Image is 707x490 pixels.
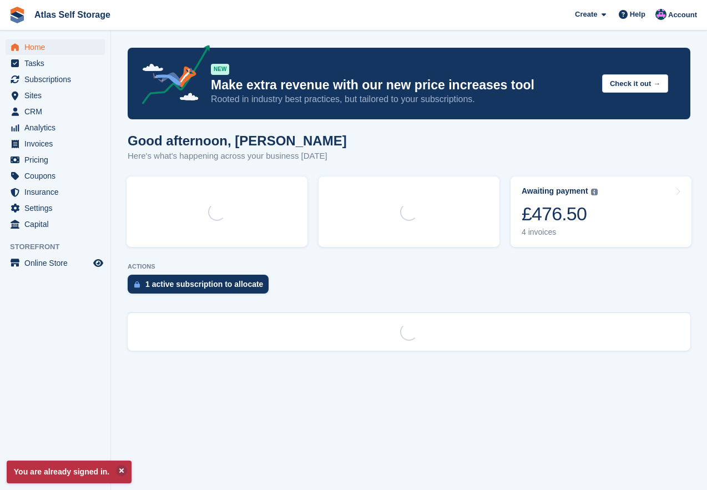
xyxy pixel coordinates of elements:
span: Sites [24,88,91,103]
a: menu [6,152,105,168]
div: 4 invoices [522,228,598,237]
span: Coupons [24,168,91,184]
div: Awaiting payment [522,186,588,196]
img: stora-icon-8386f47178a22dfd0bd8f6a31ec36ba5ce8667c1dd55bd0f319d3a0aa187defe.svg [9,7,26,23]
a: menu [6,168,105,184]
p: Rooted in industry best practices, but tailored to your subscriptions. [211,93,593,105]
span: Pricing [24,152,91,168]
div: £476.50 [522,203,598,225]
span: Storefront [10,241,110,252]
img: Ryan Carroll [655,9,666,20]
span: Home [24,39,91,55]
a: menu [6,120,105,135]
span: CRM [24,104,91,119]
a: menu [6,216,105,232]
div: NEW [211,64,229,75]
span: Help [630,9,645,20]
span: Settings [24,200,91,216]
p: You are already signed in. [7,461,132,483]
button: Check it out → [602,74,668,93]
p: ACTIONS [128,263,690,270]
a: menu [6,39,105,55]
div: 1 active subscription to allocate [145,280,263,289]
span: Create [575,9,597,20]
a: menu [6,200,105,216]
a: Atlas Self Storage [30,6,115,24]
img: price-adjustments-announcement-icon-8257ccfd72463d97f412b2fc003d46551f7dbcb40ab6d574587a9cd5c0d94... [133,45,210,108]
p: Make extra revenue with our new price increases tool [211,77,593,93]
a: menu [6,136,105,151]
img: icon-info-grey-7440780725fd019a000dd9b08b2336e03edf1995a4989e88bcd33f0948082b44.svg [591,189,598,195]
a: menu [6,88,105,103]
img: active_subscription_to_allocate_icon-d502201f5373d7db506a760aba3b589e785aa758c864c3986d89f69b8ff3... [134,281,140,288]
a: Preview store [92,256,105,270]
span: Online Store [24,255,91,271]
h1: Good afternoon, [PERSON_NAME] [128,133,347,148]
a: menu [6,104,105,119]
a: menu [6,55,105,71]
span: Tasks [24,55,91,71]
span: Account [668,9,697,21]
span: Capital [24,216,91,232]
a: menu [6,184,105,200]
a: menu [6,255,105,271]
a: menu [6,72,105,87]
a: 1 active subscription to allocate [128,275,274,299]
span: Analytics [24,120,91,135]
span: Insurance [24,184,91,200]
span: Subscriptions [24,72,91,87]
span: Invoices [24,136,91,151]
p: Here's what's happening across your business [DATE] [128,150,347,163]
a: Awaiting payment £476.50 4 invoices [511,176,691,247]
